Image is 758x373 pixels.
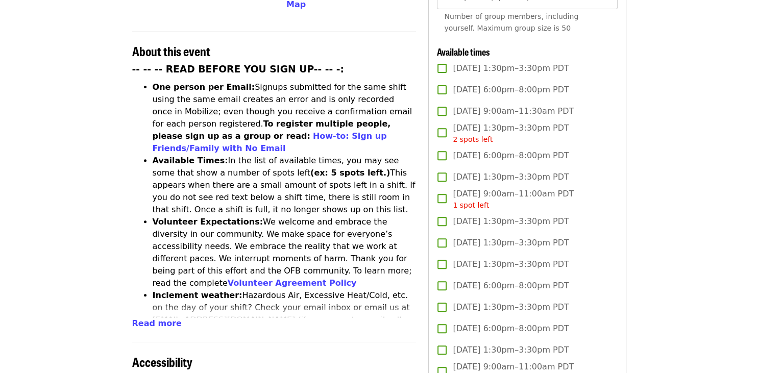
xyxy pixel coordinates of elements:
span: [DATE] 9:00am–11:00am PDT [453,188,574,211]
strong: To register multiple people, please sign up as a group or read: [153,119,391,141]
button: Read more [132,317,182,330]
li: We welcome and embrace the diversity in our community. We make space for everyone’s accessibility... [153,216,417,289]
span: [DATE] 1:30pm–3:30pm PDT [453,62,569,74]
span: [DATE] 1:30pm–3:30pm PDT [453,171,569,183]
span: [DATE] 1:30pm–3:30pm PDT [453,215,569,228]
strong: (ex: 5 spots left.) [310,168,390,178]
a: Volunteer Agreement Policy [228,278,357,288]
span: About this event [132,42,210,60]
span: 1 spot left [453,201,489,209]
span: [DATE] 1:30pm–3:30pm PDT [453,237,569,249]
strong: Inclement weather: [153,290,242,300]
li: Hazardous Air, Excessive Heat/Cold, etc. on the day of your shift? Check your email inbox or emai... [153,289,417,351]
span: [DATE] 6:00pm–8:00pm PDT [453,150,569,162]
span: [DATE] 9:00am–11:30am PDT [453,105,574,117]
span: Accessibility [132,353,192,370]
span: 2 spots left [453,135,493,143]
strong: Available Times: [153,156,228,165]
span: [DATE] 1:30pm–3:30pm PDT [453,122,569,145]
span: Read more [132,318,182,328]
span: Available times [437,45,490,58]
strong: Volunteer Expectations: [153,217,263,227]
li: In the list of available times, you may see some that show a number of spots left This appears wh... [153,155,417,216]
span: [DATE] 6:00pm–8:00pm PDT [453,280,569,292]
span: [DATE] 6:00pm–8:00pm PDT [453,84,569,96]
span: [DATE] 1:30pm–3:30pm PDT [453,258,569,270]
li: Signups submitted for the same shift using the same email creates an error and is only recorded o... [153,81,417,155]
span: Number of group members, including yourself. Maximum group size is 50 [444,12,578,32]
span: [DATE] 6:00pm–8:00pm PDT [453,322,569,335]
span: [DATE] 1:30pm–3:30pm PDT [453,344,569,356]
a: How-to: Sign up Friends/Family with No Email [153,131,387,153]
strong: One person per Email: [153,82,255,92]
strong: -- -- -- READ BEFORE YOU SIGN UP-- -- -: [132,64,345,74]
span: [DATE] 1:30pm–3:30pm PDT [453,301,569,313]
